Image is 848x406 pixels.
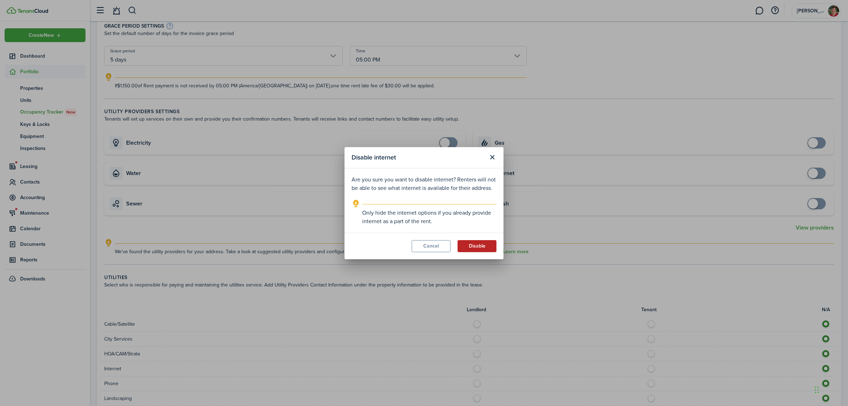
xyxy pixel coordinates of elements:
button: Disable [458,240,496,252]
modal-title: Disable internet [352,151,484,164]
button: Close modal [486,151,498,163]
button: Cancel [412,240,450,252]
i: outline [352,199,360,208]
iframe: Chat Widget [731,330,848,406]
div: Drag [815,379,819,400]
p: Are you sure you want to disable internet? Renters will not be able to see what internet is avail... [352,175,496,192]
explanation-description: Only hide the internet options if you already provide internet as a part of the rent. [362,209,496,226]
